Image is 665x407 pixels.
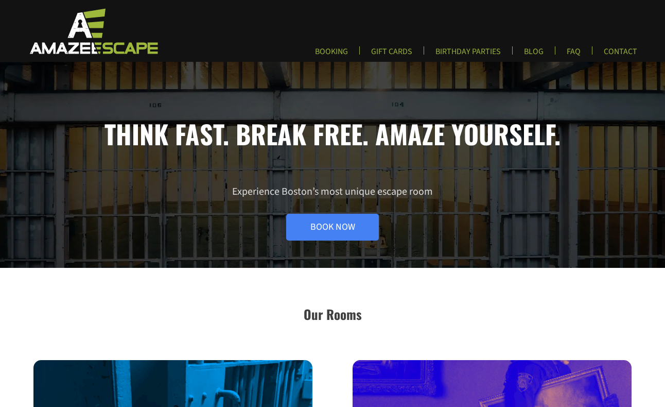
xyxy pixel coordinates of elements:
[307,46,356,63] a: BOOKING
[16,7,169,55] img: Escape Room Game in Boston Area
[33,185,632,241] p: Experience Boston’s most unique escape room
[427,46,509,63] a: BIRTHDAY PARTIES
[363,46,421,63] a: GIFT CARDS
[286,214,379,241] a: Book Now
[516,46,552,63] a: BLOG
[596,46,645,63] a: CONTACT
[33,118,632,149] h1: Think fast. Break free. Amaze yourself.
[558,46,589,63] a: FAQ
